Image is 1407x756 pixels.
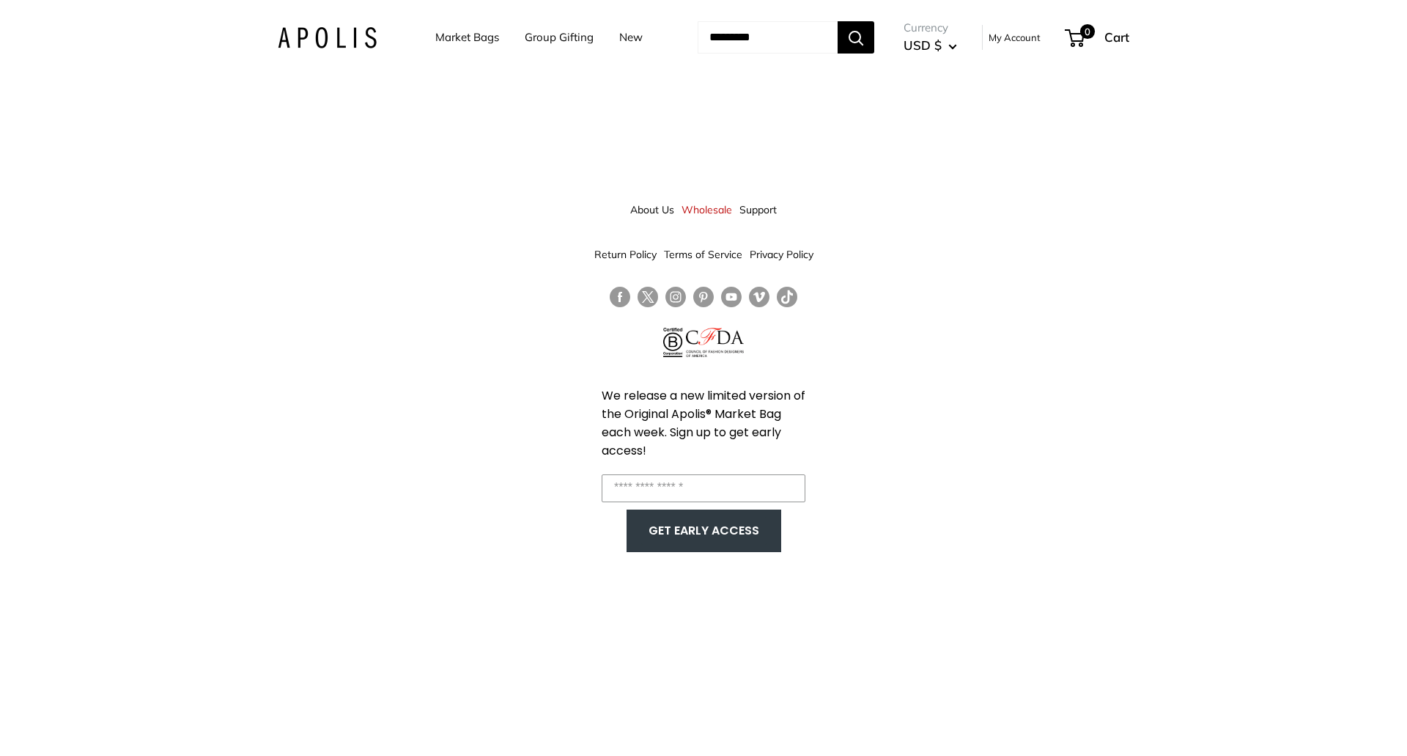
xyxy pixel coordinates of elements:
a: New [619,27,643,48]
button: Search [838,21,874,54]
a: Privacy Policy [750,241,813,268]
img: Apolis [278,27,377,48]
a: Return Policy [594,241,657,268]
a: Wholesale [682,197,732,223]
span: 0 [1080,24,1095,39]
a: Market Bags [435,27,499,48]
button: USD $ [904,34,957,57]
a: Terms of Service [664,241,742,268]
a: Follow us on Facebook [610,287,630,308]
span: We release a new limited version of the Original Apolis® Market Bag each week. Sign up to get ear... [602,387,805,459]
img: Certified B Corporation [663,328,683,357]
a: Follow us on Tumblr [777,287,797,308]
span: Currency [904,18,957,38]
a: Support [739,197,777,223]
a: Follow us on Pinterest [693,287,714,308]
a: Follow us on Vimeo [749,287,769,308]
span: Cart [1104,29,1129,45]
span: USD $ [904,37,942,53]
input: Search... [698,21,838,54]
a: About Us [630,197,674,223]
img: Council of Fashion Designers of America Member [686,328,744,357]
a: Follow us on YouTube [721,287,742,308]
input: Enter your email [602,474,805,502]
a: Follow us on Twitter [638,287,658,313]
a: Follow us on Instagram [665,287,686,308]
a: 0 Cart [1066,26,1129,49]
a: My Account [989,29,1041,46]
button: GET EARLY ACCESS [641,517,767,545]
a: Group Gifting [525,27,594,48]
